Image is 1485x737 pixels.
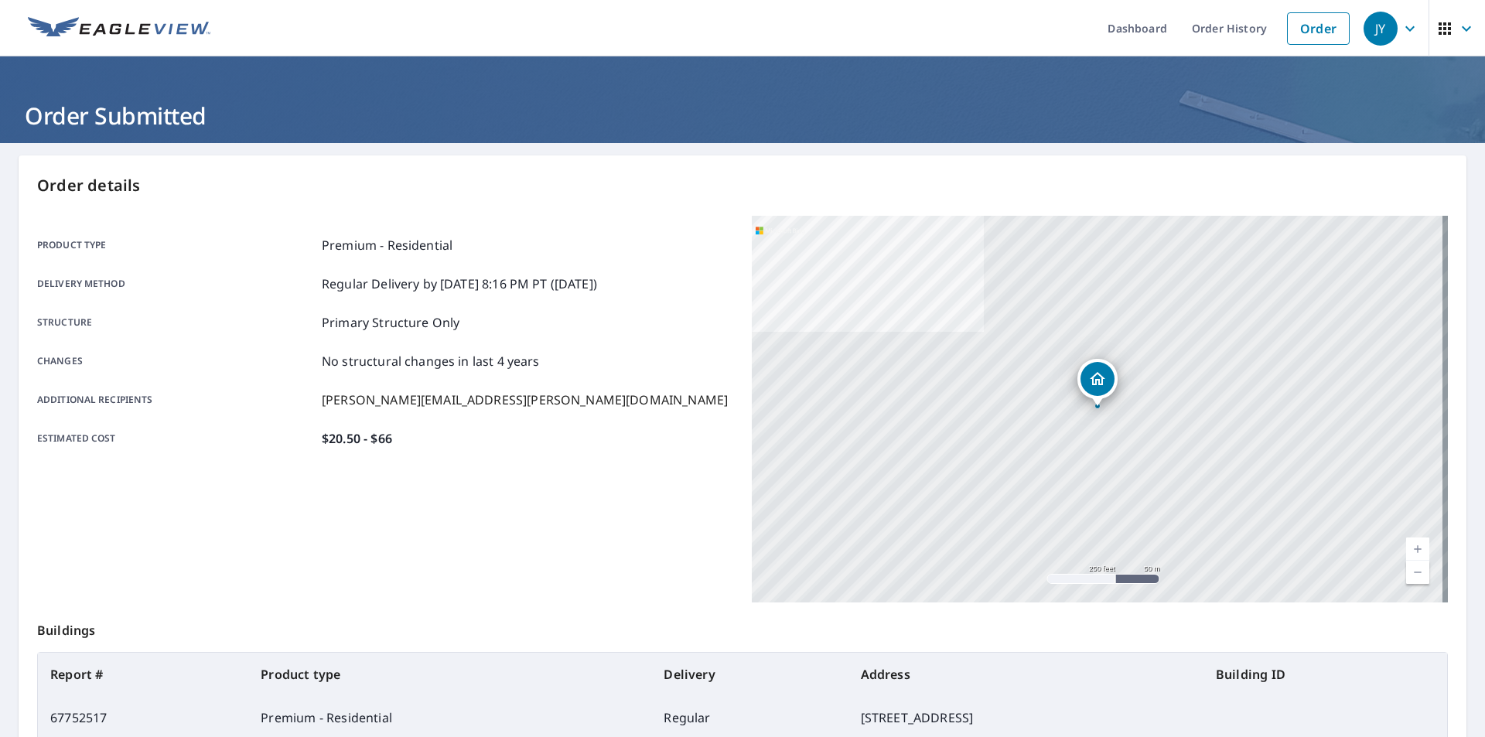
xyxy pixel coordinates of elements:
[37,174,1448,197] p: Order details
[322,391,728,409] p: [PERSON_NAME][EMAIL_ADDRESS][PERSON_NAME][DOMAIN_NAME]
[1287,12,1350,45] a: Order
[37,313,316,332] p: Structure
[37,429,316,448] p: Estimated cost
[1406,561,1429,584] a: Current Level 17, Zoom Out
[37,236,316,254] p: Product type
[37,275,316,293] p: Delivery method
[37,391,316,409] p: Additional recipients
[1203,653,1447,696] th: Building ID
[28,17,210,40] img: EV Logo
[322,352,540,370] p: No structural changes in last 4 years
[19,100,1466,131] h1: Order Submitted
[38,653,248,696] th: Report #
[1364,12,1398,46] div: JY
[322,275,597,293] p: Regular Delivery by [DATE] 8:16 PM PT ([DATE])
[848,653,1203,696] th: Address
[651,653,848,696] th: Delivery
[322,429,392,448] p: $20.50 - $66
[37,602,1448,652] p: Buildings
[1406,537,1429,561] a: Current Level 17, Zoom In
[322,236,452,254] p: Premium - Residential
[37,352,316,370] p: Changes
[248,653,651,696] th: Product type
[322,313,459,332] p: Primary Structure Only
[1077,359,1118,407] div: Dropped pin, building 1, Residential property, 6403 Young Rd Jesup, IA 50648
